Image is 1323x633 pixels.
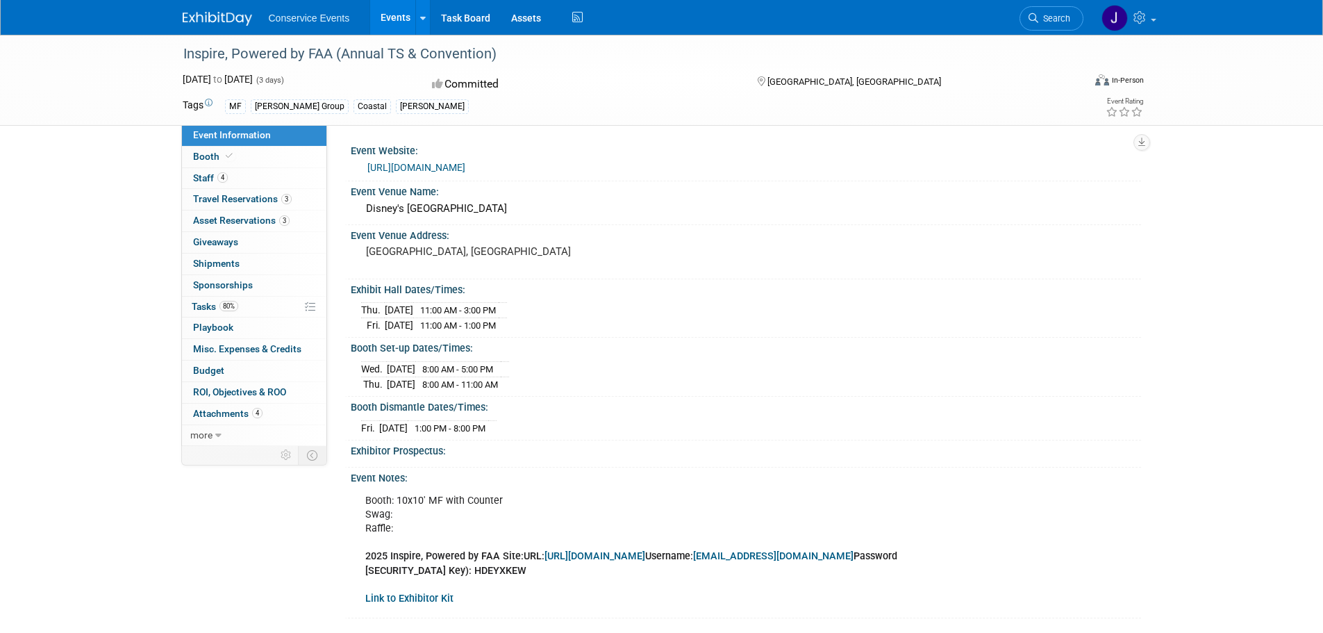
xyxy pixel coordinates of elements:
img: Format-Inperson.png [1095,74,1109,85]
div: Event Website: [351,140,1141,158]
span: 1:00 PM - 8:00 PM [415,423,485,434]
span: Booth [193,151,235,162]
td: Fri. [361,420,379,435]
a: Attachments4 [182,404,326,425]
a: ROI, Objectives & ROO [182,382,326,403]
a: Misc. Expenses & Credits [182,339,326,360]
span: 11:00 AM - 3:00 PM [420,305,496,315]
div: Exhibit Hall Dates/Times: [351,279,1141,297]
img: ExhibitDay [183,12,252,26]
div: Exhibitor Prospectus: [351,441,1141,458]
div: Booth: 10x10' MF with Counter Swag: Raffle: [356,487,987,613]
td: [DATE] [385,318,413,332]
span: [DATE] [DATE] [183,74,253,85]
a: Link to Exhibitor Kit [365,593,454,605]
a: [URL][DOMAIN_NAME] [544,550,645,562]
span: Attachments [193,408,263,419]
span: Budget [193,365,224,376]
span: Asset Reservations [193,215,290,226]
div: Coastal [353,99,391,114]
div: Disney's [GEOGRAPHIC_DATA] [361,198,1131,220]
span: 11:00 AM - 1:00 PM [420,320,496,331]
span: 3 [279,215,290,226]
td: Personalize Event Tab Strip [274,446,299,464]
span: Travel Reservations [193,193,292,204]
div: [PERSON_NAME] Group [251,99,349,114]
b: 2025 Inspire, Powered by FAA Site:URL: Username: Password [SECURITY_DATA] Key): HDEYXKEW [365,550,897,576]
a: Budget [182,361,326,381]
span: 4 [217,172,228,183]
span: 4 [252,408,263,418]
td: Thu. [361,303,385,318]
span: more [190,429,213,441]
div: Inspire, Powered by FAA (Annual TS & Convention) [178,42,1063,67]
span: 80% [219,301,238,311]
span: ROI, Objectives & ROO [193,386,286,397]
a: Giveaways [182,232,326,253]
td: [DATE] [385,303,413,318]
td: [DATE] [387,361,415,377]
a: Playbook [182,318,326,338]
span: Tasks [192,301,238,312]
a: Search [1020,6,1083,31]
td: [DATE] [387,377,415,391]
div: Event Notes: [351,468,1141,485]
div: Event Venue Name: [351,181,1141,199]
span: Playbook [193,322,233,333]
a: Shipments [182,254,326,274]
span: Sponsorships [193,279,253,290]
td: Tags [183,98,213,114]
span: 3 [281,194,292,204]
span: 8:00 AM - 5:00 PM [422,364,493,375]
div: Booth Dismantle Dates/Times: [351,397,1141,414]
span: (3 days) [255,76,284,85]
a: [URL][DOMAIN_NAME] [367,162,465,173]
div: Booth Set-up Dates/Times: [351,338,1141,355]
td: Fri. [361,318,385,332]
td: Thu. [361,377,387,391]
a: Booth [182,147,326,167]
span: Search [1038,13,1070,24]
i: Booth reservation complete [226,152,233,160]
pre: [GEOGRAPHIC_DATA], [GEOGRAPHIC_DATA] [366,245,665,258]
td: Toggle Event Tabs [298,446,326,464]
span: Shipments [193,258,240,269]
a: [EMAIL_ADDRESS][DOMAIN_NAME] [693,550,854,562]
a: Staff4 [182,168,326,189]
a: Tasks80% [182,297,326,318]
div: Committed [428,72,735,97]
img: John Taggart [1101,5,1128,31]
a: more [182,425,326,446]
div: In-Person [1111,75,1144,85]
span: 8:00 AM - 11:00 AM [422,379,498,390]
a: Travel Reservations3 [182,189,326,210]
span: Event Information [193,129,271,140]
div: Event Rating [1106,98,1143,105]
div: [PERSON_NAME] [396,99,469,114]
td: [DATE] [379,420,408,435]
span: Conservice Events [269,13,350,24]
td: Wed. [361,361,387,377]
a: Event Information [182,125,326,146]
span: Staff [193,172,228,183]
a: Sponsorships [182,275,326,296]
a: Asset Reservations3 [182,211,326,231]
div: Event Venue Address: [351,225,1141,242]
span: Giveaways [193,236,238,247]
span: Misc. Expenses & Credits [193,343,301,354]
div: MF [225,99,246,114]
span: [GEOGRAPHIC_DATA], [GEOGRAPHIC_DATA] [767,76,941,87]
div: Event Format [1001,72,1145,93]
span: to [211,74,224,85]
